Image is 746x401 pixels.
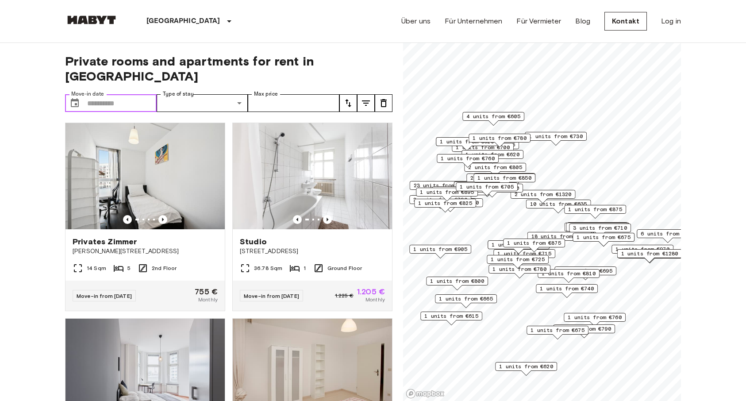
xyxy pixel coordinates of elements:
span: 6 units from €645 [641,230,695,238]
div: Map marker [637,229,699,243]
span: 15 units from €645 [458,182,515,190]
div: Map marker [420,312,482,325]
a: Für Unternehmen [445,16,502,27]
div: Map marker [525,132,587,146]
span: 1 units from €620 [499,362,553,370]
span: Studio [240,236,267,247]
button: Previous image [123,215,132,224]
span: 1 units from €780 [492,265,546,273]
span: 18 units from €720 [531,232,588,240]
div: Map marker [569,224,631,237]
div: Map marker [526,200,591,213]
div: Map marker [488,240,550,254]
label: Type of stay [163,90,194,98]
span: Private rooms and apartments for rent in [GEOGRAPHIC_DATA] [65,54,392,84]
span: 1 units from €700 [456,143,510,151]
span: 14 Sqm [87,264,106,272]
div: Map marker [435,294,497,308]
span: 1 units from €835 [492,241,546,249]
span: 1 units from €740 [540,285,594,293]
span: 1 units from €810 [542,270,596,278]
label: Move-in date [71,90,104,98]
span: 1 units from €800 [430,277,484,285]
a: Kontakt [604,12,647,31]
span: Move-in from [DATE] [77,293,132,299]
a: Marketing picture of unit DE-01-030-001-01HPrevious imagePrevious imageStudio[STREET_ADDRESS]36.7... [232,123,392,311]
button: Choose date [66,94,84,112]
span: 2nd Floor [152,264,177,272]
img: Habyt [65,15,118,24]
span: Monthly [365,296,385,304]
div: Map marker [409,245,471,258]
span: 1.225 € [335,292,354,300]
span: 1 units from €715 [497,250,551,258]
div: Map marker [454,181,519,195]
span: 1 units from €705 [460,183,514,191]
span: 1 units from €695 [558,267,612,275]
img: Marketing picture of unit DE-01-302-006-05 [65,123,225,229]
span: 2 units from €760 [465,184,519,192]
div: Map marker [573,233,634,247]
span: 755 € [195,288,218,296]
div: Map marker [464,163,526,177]
span: 1 units from €1280 [621,250,678,258]
span: 2 units from €1320 [515,190,572,198]
span: 1 units from €615 [424,312,478,320]
div: Map marker [617,249,682,263]
span: 1 units from €895 [420,188,474,196]
span: 1 units from €665 [439,295,493,303]
span: 1 units from €780 [473,134,527,142]
div: Map marker [456,182,518,196]
span: [PERSON_NAME][STREET_ADDRESS] [73,247,218,256]
span: 1 units from €875 [507,239,561,247]
div: Map marker [462,112,524,126]
span: 2 units from €805 [468,163,522,171]
div: Map marker [527,326,588,339]
div: Map marker [414,199,476,212]
img: Marketing picture of unit DE-01-030-001-01H [233,123,392,229]
div: Map marker [416,188,478,201]
div: Map marker [566,223,628,236]
span: 1 units from €675 [577,233,631,241]
div: Map marker [495,362,557,376]
button: tune [357,94,375,112]
span: 4 units from €665 [436,187,490,195]
span: 23 units from €655 [414,181,471,189]
span: 10 units from €635 [530,200,587,208]
div: Map marker [565,223,630,236]
div: Map marker [611,245,673,258]
div: Map marker [436,137,498,151]
span: 1 units from €675 [531,326,584,334]
span: 4 units from €605 [466,112,520,120]
span: 1 [304,264,306,272]
span: 1.205 € [357,288,385,296]
p: [GEOGRAPHIC_DATA] [146,16,220,27]
span: 1 units from €905 [413,245,467,253]
div: Map marker [511,190,576,204]
div: Map marker [461,150,523,164]
span: 1 units from €790 [557,325,611,333]
div: Map marker [418,198,483,212]
span: 1 units from €760 [441,154,495,162]
div: Map marker [466,174,528,187]
span: 5 [127,264,131,272]
div: Map marker [538,269,600,283]
div: Map marker [409,195,471,209]
a: Über uns [401,16,431,27]
span: 1 units from €725 [491,255,545,263]
div: Map marker [426,277,488,290]
span: 1 units from €875 [568,205,622,213]
div: Map marker [437,154,499,168]
span: 2 units from €790 [413,196,467,204]
div: Map marker [503,239,565,252]
span: Monthly [198,296,218,304]
span: 1 units from €850 [477,174,531,182]
div: Map marker [567,222,629,236]
div: Map marker [553,324,615,338]
a: Mapbox logo [406,389,445,399]
span: Privates Zimmer [73,236,137,247]
a: Blog [575,16,590,27]
span: 1 units from €710 [570,223,624,231]
div: Map marker [469,134,531,147]
span: 1 units from €760 [568,313,622,321]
